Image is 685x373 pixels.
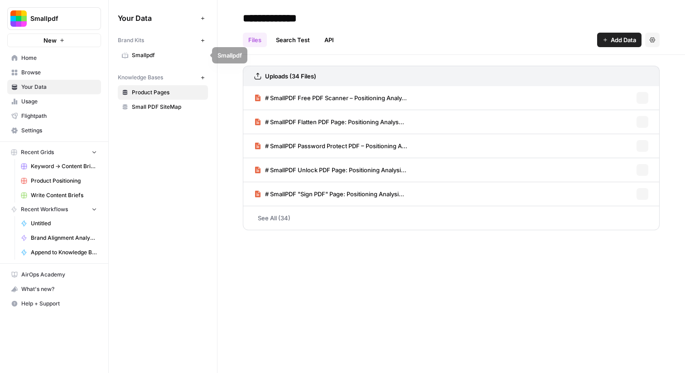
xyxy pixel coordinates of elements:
[254,110,404,134] a: # SmallPDF Flatten PDF Page: Positioning Analys...
[21,126,97,135] span: Settings
[21,300,97,308] span: Help + Support
[17,245,101,260] a: Append to Knowledge Base
[31,219,97,228] span: Untitled
[118,73,163,82] span: Knowledge Bases
[7,80,101,94] a: Your Data
[265,117,404,126] span: # SmallPDF Flatten PDF Page: Positioning Analys...
[611,35,636,44] span: Add Data
[7,94,101,109] a: Usage
[118,48,208,63] a: Smallpdf
[7,34,101,47] button: New
[7,296,101,311] button: Help + Support
[243,206,660,230] a: See All (34)
[254,158,406,182] a: # SmallPDF Unlock PDF Page: Positioning Analysi...
[30,14,85,23] span: Smallpdf
[254,66,316,86] a: Uploads (34 Files)
[7,282,101,296] button: What's new?
[132,103,204,111] span: Small PDF SiteMap
[21,54,97,62] span: Home
[118,13,197,24] span: Your Data
[118,85,208,100] a: Product Pages
[43,36,57,45] span: New
[7,7,101,30] button: Workspace: Smallpdf
[7,109,101,123] a: Flightpath
[21,112,97,120] span: Flightpath
[21,271,97,279] span: AirOps Academy
[118,100,208,114] a: Small PDF SiteMap
[254,86,407,110] a: # SmallPDF Free PDF Scanner – Positioning Analy...
[243,33,267,47] a: Files
[270,33,315,47] a: Search Test
[21,97,97,106] span: Usage
[21,205,68,213] span: Recent Workflows
[319,33,339,47] a: API
[132,88,204,97] span: Product Pages
[118,36,144,44] span: Brand Kits
[21,83,97,91] span: Your Data
[8,282,101,296] div: What's new?
[265,93,407,102] span: # SmallPDF Free PDF Scanner – Positioning Analy...
[10,10,27,27] img: Smallpdf Logo
[7,203,101,216] button: Recent Workflows
[7,123,101,138] a: Settings
[21,148,54,156] span: Recent Grids
[31,248,97,257] span: Append to Knowledge Base
[31,234,97,242] span: Brand Alignment Analyzer
[31,191,97,199] span: Write Content Briefs
[31,162,97,170] span: Keyword -> Content Brief -> Article
[7,145,101,159] button: Recent Grids
[254,182,404,206] a: # SmallPDF "Sign PDF" Page: Positioning Analysi...
[31,177,97,185] span: Product Positioning
[7,51,101,65] a: Home
[7,65,101,80] a: Browse
[597,33,642,47] button: Add Data
[17,231,101,245] a: Brand Alignment Analyzer
[7,267,101,282] a: AirOps Academy
[17,159,101,174] a: Keyword -> Content Brief -> Article
[265,72,316,81] h3: Uploads (34 Files)
[132,51,204,59] span: Smallpdf
[265,189,404,199] span: # SmallPDF "Sign PDF" Page: Positioning Analysi...
[17,188,101,203] a: Write Content Briefs
[17,216,101,231] a: Untitled
[265,165,406,174] span: # SmallPDF Unlock PDF Page: Positioning Analysi...
[254,134,407,158] a: # SmallPDF Password Protect PDF – Positioning A...
[21,68,97,77] span: Browse
[17,174,101,188] a: Product Positioning
[265,141,407,150] span: # SmallPDF Password Protect PDF – Positioning A...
